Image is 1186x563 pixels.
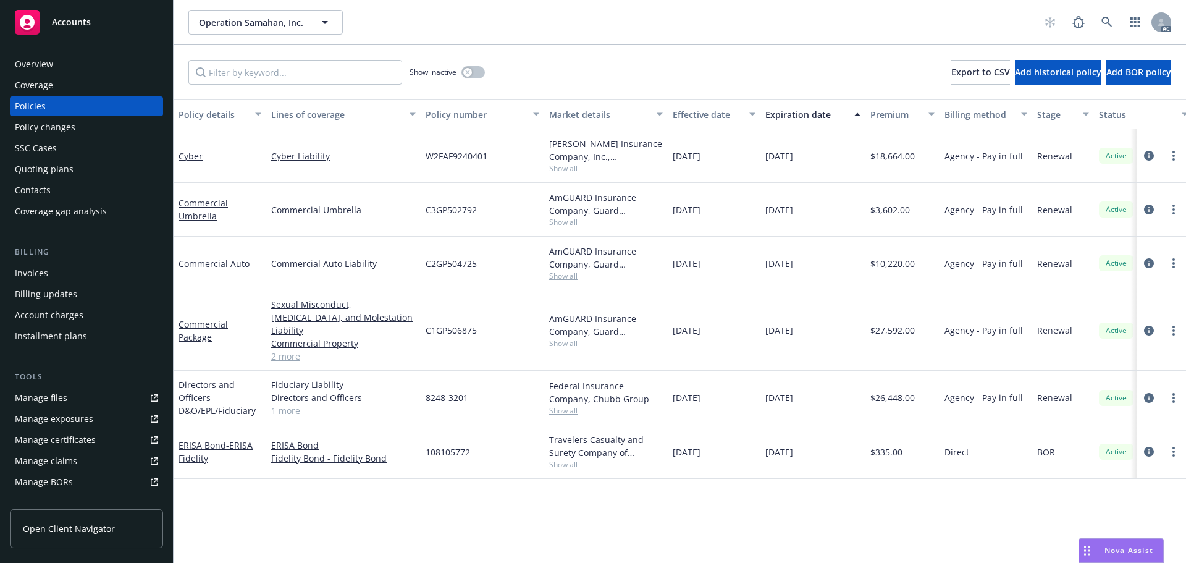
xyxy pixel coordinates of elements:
[15,201,107,221] div: Coverage gap analysis
[765,203,793,216] span: [DATE]
[1099,108,1174,121] div: Status
[870,446,902,459] span: $335.00
[15,96,46,116] div: Policies
[760,99,865,129] button: Expiration date
[179,439,253,464] a: ERISA Bond
[426,257,477,270] span: C2GP504725
[15,326,87,346] div: Installment plans
[870,391,915,404] span: $26,448.00
[426,446,470,459] span: 108105772
[1104,150,1129,161] span: Active
[271,439,416,452] a: ERISA Bond
[1079,539,1095,562] div: Drag to move
[1166,323,1181,338] a: more
[179,197,228,222] a: Commercial Umbrella
[1037,150,1072,163] span: Renewal
[426,150,487,163] span: W2FAF9240401
[1104,325,1129,336] span: Active
[944,150,1023,163] span: Agency - Pay in full
[426,203,477,216] span: C3GP502792
[549,379,663,405] div: Federal Insurance Company, Chubb Group
[15,117,75,137] div: Policy changes
[870,257,915,270] span: $10,220.00
[765,391,793,404] span: [DATE]
[944,391,1023,404] span: Agency - Pay in full
[1142,202,1156,217] a: circleInformation
[865,99,940,129] button: Premium
[199,16,306,29] span: Operation Samahan, Inc.
[765,446,793,459] span: [DATE]
[188,60,402,85] input: Filter by keyword...
[673,108,742,121] div: Effective date
[10,284,163,304] a: Billing updates
[1166,202,1181,217] a: more
[179,379,256,417] a: Directors and Officers
[15,284,77,304] div: Billing updates
[1166,148,1181,163] a: more
[1142,256,1156,271] a: circleInformation
[870,324,915,337] span: $27,592.00
[1142,323,1156,338] a: circleInformation
[10,371,163,383] div: Tools
[266,99,421,129] button: Lines of coverage
[10,326,163,346] a: Installment plans
[10,263,163,283] a: Invoices
[1104,392,1129,404] span: Active
[1106,66,1171,78] span: Add BOR policy
[1142,444,1156,459] a: circleInformation
[421,99,544,129] button: Policy number
[1123,10,1148,35] a: Switch app
[673,324,700,337] span: [DATE]
[673,150,700,163] span: [DATE]
[765,324,793,337] span: [DATE]
[15,493,109,513] div: Summary of insurance
[544,99,668,129] button: Market details
[10,180,163,200] a: Contacts
[10,117,163,137] a: Policy changes
[940,99,1032,129] button: Billing method
[951,60,1010,85] button: Export to CSV
[10,54,163,74] a: Overview
[1079,538,1164,563] button: Nova Assist
[426,108,526,121] div: Policy number
[15,472,73,492] div: Manage BORs
[951,66,1010,78] span: Export to CSV
[271,350,416,363] a: 2 more
[944,108,1014,121] div: Billing method
[10,246,163,258] div: Billing
[1015,66,1101,78] span: Add historical policy
[10,96,163,116] a: Policies
[426,391,468,404] span: 8248-3201
[271,337,416,350] a: Commercial Property
[673,446,700,459] span: [DATE]
[10,472,163,492] a: Manage BORs
[765,150,793,163] span: [DATE]
[15,451,77,471] div: Manage claims
[1166,391,1181,405] a: more
[1166,256,1181,271] a: more
[870,203,910,216] span: $3,602.00
[426,324,477,337] span: C1GP506875
[673,203,700,216] span: [DATE]
[673,257,700,270] span: [DATE]
[765,257,793,270] span: [DATE]
[23,522,115,535] span: Open Client Navigator
[1166,444,1181,459] a: more
[944,203,1023,216] span: Agency - Pay in full
[52,17,91,27] span: Accounts
[271,257,416,270] a: Commercial Auto Liability
[174,99,266,129] button: Policy details
[271,298,416,337] a: Sexual Misconduct, [MEDICAL_DATA], and Molestation Liability
[1037,391,1072,404] span: Renewal
[15,430,96,450] div: Manage certificates
[549,459,663,470] span: Show all
[1015,60,1101,85] button: Add historical policy
[673,391,700,404] span: [DATE]
[549,217,663,227] span: Show all
[944,446,969,459] span: Direct
[15,159,74,179] div: Quoting plans
[15,138,57,158] div: SSC Cases
[15,180,51,200] div: Contacts
[1104,204,1129,215] span: Active
[10,138,163,158] a: SSC Cases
